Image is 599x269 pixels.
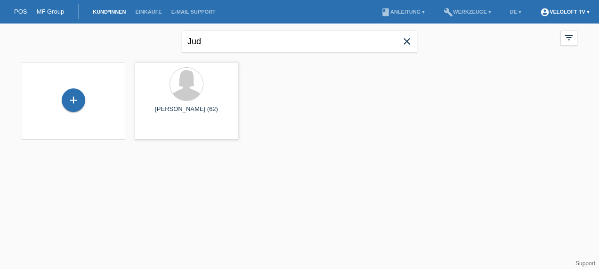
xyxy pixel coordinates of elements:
[376,9,429,15] a: bookAnleitung ▾
[182,31,417,53] input: Suche...
[401,36,413,47] i: close
[14,8,64,15] a: POS — MF Group
[142,105,231,120] div: [PERSON_NAME] (62)
[540,8,550,17] i: account_circle
[167,9,220,15] a: E-Mail Support
[535,9,594,15] a: account_circleVeloLoft TV ▾
[505,9,526,15] a: DE ▾
[575,260,595,267] a: Support
[62,92,85,108] div: Kund*in hinzufügen
[88,9,130,15] a: Kund*innen
[130,9,166,15] a: Einkäufe
[564,32,574,43] i: filter_list
[439,9,496,15] a: buildWerkzeuge ▾
[444,8,453,17] i: build
[381,8,390,17] i: book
